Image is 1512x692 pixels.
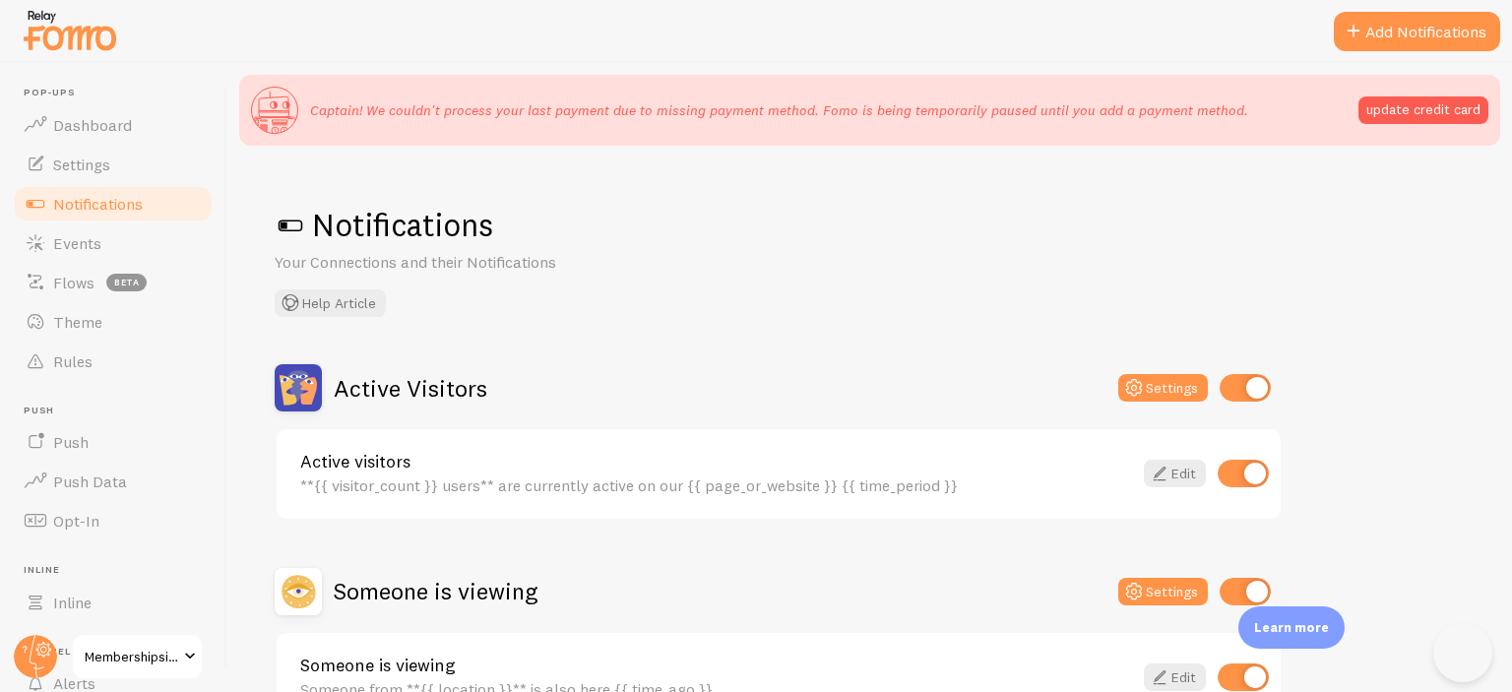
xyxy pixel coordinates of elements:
[334,576,537,606] h2: Someone is viewing
[71,633,204,680] a: Membershipsitechallenge (finaltest)
[300,453,1132,471] a: Active visitors
[24,87,215,99] span: Pop-ups
[106,274,147,291] span: beta
[334,373,487,404] h2: Active Visitors
[12,422,215,462] a: Push
[53,472,127,491] span: Push Data
[1118,578,1208,605] button: Settings
[300,476,1132,494] div: **{{ visitor_count }} users** are currently active on our {{ page_or_website }} {{ time_period }}
[12,501,215,540] a: Opt-In
[1144,663,1206,691] a: Edit
[12,462,215,501] a: Push Data
[53,432,89,452] span: Push
[310,100,1248,120] p: Captain! We couldn't process your last payment due to missing payment method. Fomo is being tempo...
[53,351,93,371] span: Rules
[12,105,215,145] a: Dashboard
[12,145,215,184] a: Settings
[53,593,92,612] span: Inline
[12,342,215,381] a: Rules
[275,568,322,615] img: Someone is viewing
[275,289,386,317] button: Help Article
[300,657,1132,674] a: Someone is viewing
[1358,96,1488,124] button: update credit card
[85,645,178,668] span: Membershipsitechallenge (finaltest)
[1433,623,1492,682] iframe: Help Scout Beacon - Open
[1144,460,1206,487] a: Edit
[53,273,94,292] span: Flows
[24,564,215,577] span: Inline
[275,251,747,274] p: Your Connections and their Notifications
[53,511,99,531] span: Opt-In
[12,583,215,622] a: Inline
[1118,374,1208,402] button: Settings
[12,302,215,342] a: Theme
[53,194,143,214] span: Notifications
[53,233,101,253] span: Events
[1254,618,1329,637] p: Learn more
[53,312,102,332] span: Theme
[12,223,215,263] a: Events
[275,364,322,411] img: Active Visitors
[53,155,110,174] span: Settings
[1238,606,1345,649] div: Learn more
[24,405,215,417] span: Push
[12,184,215,223] a: Notifications
[21,5,119,55] img: fomo-relay-logo-orange.svg
[53,115,132,135] span: Dashboard
[12,263,215,302] a: Flows beta
[275,205,1465,245] h1: Notifications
